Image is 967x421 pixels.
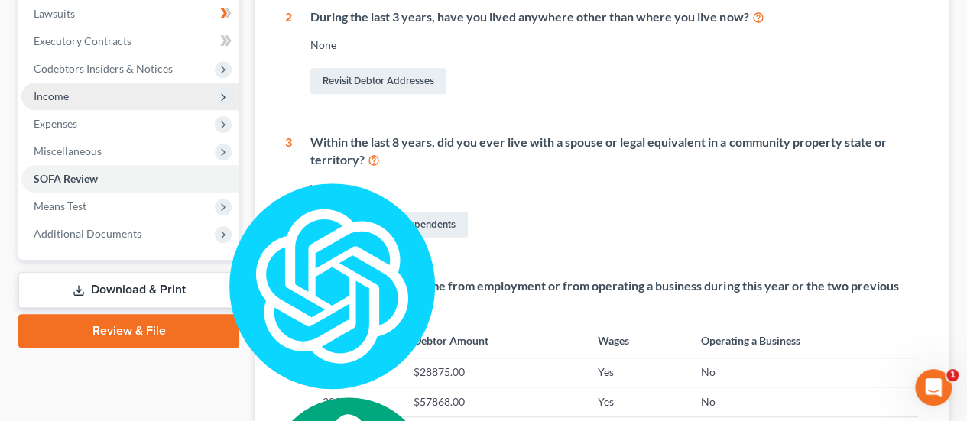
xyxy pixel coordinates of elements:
th: Wages [586,325,689,358]
a: SOFA Review [21,165,239,193]
span: Expenses [34,117,77,130]
span: Income [34,89,69,102]
span: Lawsuits [34,7,75,20]
a: Review & File [18,314,239,348]
th: Debtor Amount [401,325,586,358]
div: Did you have any income from employment or from operating a business during this year or the two ... [310,277,918,313]
span: Means Test [34,199,86,212]
span: Executory Contracts [34,34,131,47]
span: Additional Documents [34,227,141,240]
a: Executory Contracts [21,28,239,55]
iframe: Intercom live chat [915,369,952,406]
td: $57868.00 [401,387,586,416]
div: None [310,37,918,53]
td: Yes [586,387,689,416]
span: 1 [946,369,959,381]
div: Within the last 8 years, did you ever live with a spouse or legal equivalent in a community prope... [310,134,918,169]
span: Codebtors Insiders & Notices [34,62,173,75]
span: SOFA Review [34,172,98,185]
div: 3 [285,134,292,241]
td: Yes [586,358,689,387]
td: $28875.00 [401,358,586,387]
td: No [689,358,918,387]
div: During the last 3 years, have you lived anywhere other than where you live now? [310,8,918,26]
a: Revisit Debtor Addresses [310,68,446,94]
th: Operating a Business [689,325,918,358]
div: Yes [310,181,918,196]
a: Download & Print [18,272,239,308]
div: 2 [285,8,292,98]
span: Miscellaneous [34,144,102,157]
td: No [689,387,918,416]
